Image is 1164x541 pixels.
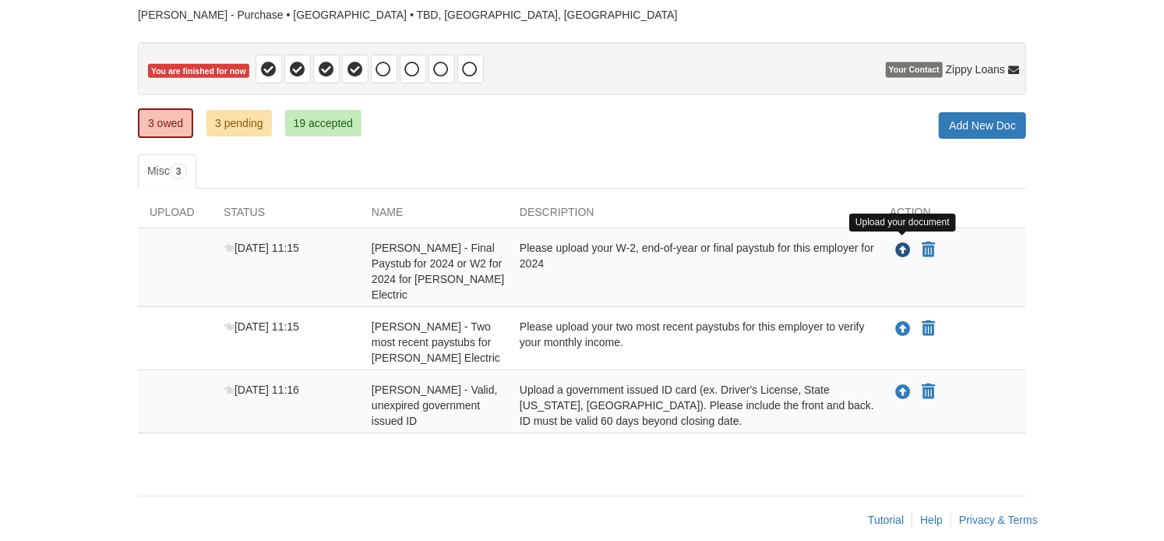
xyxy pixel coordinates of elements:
[878,204,1026,228] div: Action
[206,110,272,136] a: 3 pending
[894,319,912,339] button: Upload Selene Cedeno - Two most recent paystubs for Schneider Electric
[886,62,943,78] span: Your Contact
[285,110,362,136] a: 19 accepted
[148,64,249,79] span: You are finished for now
[138,204,212,228] div: Upload
[224,384,299,396] span: [DATE] 11:16
[372,384,498,427] span: [PERSON_NAME] - Valid, unexpired government issued ID
[372,242,504,301] span: [PERSON_NAME] - Final Paystub for 2024 or W2 for 2024 for [PERSON_NAME] Electric
[959,514,1038,526] a: Privacy & Terms
[138,154,196,189] a: Misc
[508,319,878,366] div: Please upload your two most recent paystubs for this employer to verify your monthly income.
[224,242,299,254] span: [DATE] 11:15
[138,108,193,138] a: 3 owed
[920,320,936,338] button: Declare Selene Cedeno - Two most recent paystubs for Schneider Electric not applicable
[920,383,936,401] button: Declare Selene Cedeno - Valid, unexpired government issued ID not applicable
[894,240,912,260] button: Upload Selene Cedeno - Final Paystub for 2024 or W2 for 2024 for Schneider Electric
[224,320,299,333] span: [DATE] 11:15
[920,241,936,260] button: Declare Selene Cedeno - Final Paystub for 2024 or W2 for 2024 for Schneider Electric not applicable
[894,382,912,402] button: Upload Selene Cedeno - Valid, unexpired government issued ID
[372,320,500,364] span: [PERSON_NAME] - Two most recent paystubs for [PERSON_NAME] Electric
[946,62,1005,78] span: Zippy Loans
[508,240,878,302] div: Please upload your W-2, end-of-year or final paystub for this employer for 2024
[849,214,956,232] div: Upload your document
[508,204,878,228] div: Description
[508,382,878,429] div: Upload a government issued ID card (ex. Driver's License, State [US_STATE], [GEOGRAPHIC_DATA]). P...
[360,204,508,228] div: Name
[868,514,904,526] a: Tutorial
[138,9,1026,22] div: [PERSON_NAME] - Purchase • [GEOGRAPHIC_DATA] • TBD, [GEOGRAPHIC_DATA], [GEOGRAPHIC_DATA]
[212,204,360,228] div: Status
[939,112,1026,139] a: Add New Doc
[170,164,188,179] span: 3
[920,514,943,526] a: Help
